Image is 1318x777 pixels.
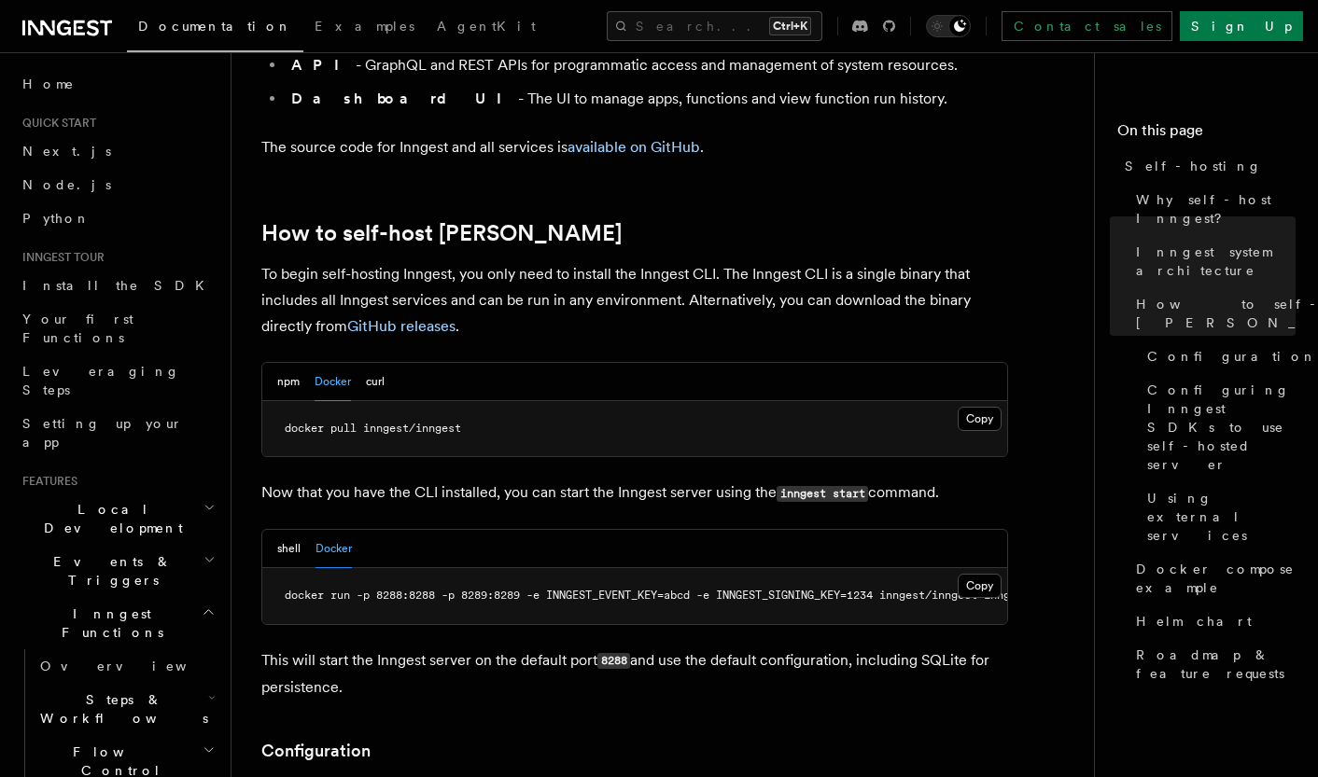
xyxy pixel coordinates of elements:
p: To begin self-hosting Inngest, you only need to install the Inngest CLI. The Inngest CLI is a sin... [261,261,1008,340]
p: Now that you have the CLI installed, you can start the Inngest server using the command. [261,479,1008,506]
span: Inngest Functions [15,604,202,642]
li: - GraphQL and REST APIs for programmatic access and management of system resources. [286,52,1008,78]
span: Local Development [15,500,203,537]
h4: On this page [1117,119,1296,149]
a: Configuration [261,738,371,764]
button: Inngest Functions [15,597,219,649]
span: Install the SDK [22,278,216,293]
li: - The UI to manage apps, functions and view function run history. [286,86,1008,112]
span: Leveraging Steps [22,364,180,397]
a: Self-hosting [1117,149,1296,183]
a: Helm chart [1129,604,1296,638]
span: Why self-host Inngest? [1136,190,1296,228]
a: Node.js [15,168,219,201]
a: Configuring Inngest SDKs to use self-hosted server [1140,373,1296,481]
span: docker pull inngest/inngest [285,422,461,435]
a: Why self-host Inngest? [1129,183,1296,235]
strong: Dashboard UI [291,90,518,107]
button: Search...Ctrl+K [607,11,822,41]
span: Quick start [15,116,96,131]
span: Helm chart [1136,612,1252,631]
a: Leveraging Steps [15,354,219,407]
span: Python [22,211,91,226]
span: Overview [40,659,232,673]
a: Home [15,67,219,101]
a: Sign Up [1180,11,1303,41]
button: Copy [958,407,1002,431]
p: The source code for Inngest and all services is . [261,134,1008,160]
a: How to self-host [PERSON_NAME] [1129,287,1296,340]
span: Self-hosting [1125,157,1262,175]
button: Copy [958,574,1002,598]
a: AgentKit [426,6,547,50]
a: Using external services [1140,481,1296,552]
span: docker run -p 8288:8288 -p 8289:8289 -e INNGEST_EVENT_KEY=abcd -e INNGEST_SIGNING_KEY=1234 innges... [285,589,1069,602]
span: Documentation [138,19,292,34]
span: AgentKit [437,19,536,34]
span: Using external services [1147,489,1296,545]
a: Install the SDK [15,269,219,302]
button: Steps & Workflows [33,683,219,735]
a: available on GitHub [568,138,700,156]
button: Events & Triggers [15,545,219,597]
a: Roadmap & feature requests [1129,638,1296,690]
a: Examples [303,6,426,50]
strong: API [291,56,356,74]
a: Documentation [127,6,303,52]
button: Local Development [15,493,219,545]
span: Setting up your app [22,416,183,450]
a: Inngest system architecture [1129,235,1296,287]
button: Docker [315,363,351,401]
code: inngest start [777,486,868,502]
span: Steps & Workflows [33,690,208,728]
button: Docker [315,530,352,568]
a: Contact sales [1002,11,1172,41]
span: Next.js [22,144,111,159]
button: Toggle dark mode [926,15,971,37]
span: Roadmap & feature requests [1136,645,1296,683]
a: Setting up your app [15,407,219,459]
a: Python [15,201,219,235]
code: 8288 [597,653,630,669]
span: Features [15,474,77,489]
span: Configuration [1147,347,1317,366]
a: Configuration [1140,340,1296,373]
p: This will start the Inngest server on the default port and use the default configuration, includi... [261,647,1008,701]
button: npm [277,363,300,401]
a: Your first Functions [15,302,219,354]
a: Overview [33,649,219,683]
button: shell [277,530,301,568]
a: How to self-host [PERSON_NAME] [261,220,622,246]
span: Inngest tour [15,250,105,265]
a: Docker compose example [1129,552,1296,604]
span: Inngest system architecture [1136,243,1296,280]
button: curl [366,363,385,401]
span: Configuring Inngest SDKs to use self-hosted server [1147,381,1296,474]
a: Next.js [15,134,219,168]
kbd: Ctrl+K [769,17,811,35]
span: Examples [315,19,414,34]
span: Your first Functions [22,312,133,345]
span: Events & Triggers [15,552,203,590]
a: GitHub releases [347,317,456,335]
span: Docker compose example [1136,560,1296,597]
span: Home [22,75,75,93]
span: Node.js [22,177,111,192]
